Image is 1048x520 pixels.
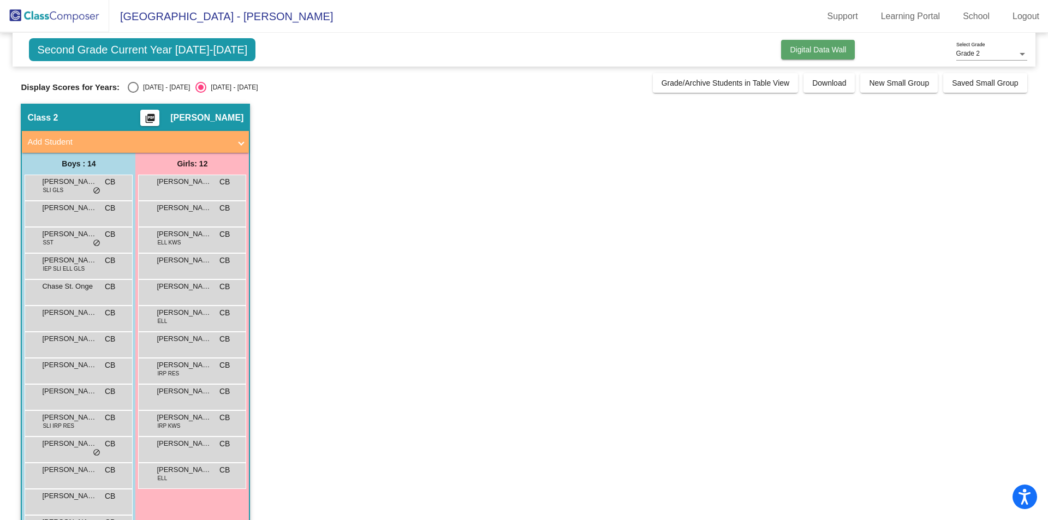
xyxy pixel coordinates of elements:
[42,360,97,370] span: [PERSON_NAME]
[219,307,230,319] span: CB
[157,176,211,187] span: [PERSON_NAME]
[42,412,97,423] span: [PERSON_NAME]
[105,360,115,371] span: CB
[157,464,211,475] span: [PERSON_NAME]
[872,8,949,25] a: Learning Portal
[803,73,855,93] button: Download
[219,360,230,371] span: CB
[105,386,115,397] span: CB
[219,202,230,214] span: CB
[27,112,58,123] span: Class 2
[105,464,115,476] span: CB
[42,229,97,240] span: [PERSON_NAME]
[943,73,1027,93] button: Saved Small Group
[157,307,211,318] span: [PERSON_NAME]
[109,8,333,25] span: [GEOGRAPHIC_DATA] - [PERSON_NAME]
[42,176,97,187] span: [PERSON_NAME]
[954,8,998,25] a: School
[819,8,867,25] a: Support
[219,464,230,476] span: CB
[157,229,211,240] span: [PERSON_NAME]
[952,79,1018,87] span: Saved Small Group
[29,38,255,61] span: Second Grade Current Year [DATE]-[DATE]
[157,386,211,397] span: [PERSON_NAME]
[157,474,167,482] span: ELL
[27,136,230,148] mat-panel-title: Add Student
[653,73,799,93] button: Grade/Archive Students in Table View
[42,255,97,266] span: [PERSON_NAME]
[105,255,115,266] span: CB
[157,422,180,430] span: IRP KWS
[42,333,97,344] span: [PERSON_NAME]
[219,438,230,450] span: CB
[219,412,230,423] span: CB
[157,281,211,292] span: [PERSON_NAME]
[105,202,115,214] span: CB
[93,239,100,248] span: do_not_disturb_alt
[105,412,115,423] span: CB
[157,317,167,325] span: ELL
[21,82,120,92] span: Display Scores for Years:
[105,491,115,502] span: CB
[139,82,190,92] div: [DATE] - [DATE]
[105,438,115,450] span: CB
[790,45,846,54] span: Digital Data Wall
[157,255,211,266] span: [PERSON_NAME]
[219,176,230,188] span: CB
[219,333,230,345] span: CB
[42,202,97,213] span: [PERSON_NAME]
[42,386,97,397] span: [PERSON_NAME]
[140,110,159,126] button: Print Students Details
[157,438,211,449] span: [PERSON_NAME]
[219,386,230,397] span: CB
[206,82,258,92] div: [DATE] - [DATE]
[105,333,115,345] span: CB
[219,229,230,240] span: CB
[219,255,230,266] span: CB
[128,82,258,93] mat-radio-group: Select an option
[42,491,97,501] span: [PERSON_NAME]
[42,464,97,475] span: [PERSON_NAME]
[43,186,63,194] span: SLI GLS
[43,238,53,247] span: SST
[1004,8,1048,25] a: Logout
[22,131,249,153] mat-expansion-panel-header: Add Student
[43,265,85,273] span: IEP SLI ELL GLS
[105,281,115,292] span: CB
[860,73,938,93] button: New Small Group
[812,79,846,87] span: Download
[781,40,855,59] button: Digital Data Wall
[157,369,179,378] span: IRP RES
[219,281,230,292] span: CB
[157,412,211,423] span: [PERSON_NAME]
[135,153,249,175] div: Girls: 12
[22,153,135,175] div: Boys : 14
[157,333,211,344] span: [PERSON_NAME]
[105,229,115,240] span: CB
[157,238,181,247] span: ELL KWS
[662,79,790,87] span: Grade/Archive Students in Table View
[956,50,980,57] span: Grade 2
[42,438,97,449] span: [PERSON_NAME]
[170,112,243,123] span: [PERSON_NAME]
[42,281,97,292] span: Chase St. Onge
[93,449,100,457] span: do_not_disturb_alt
[144,113,157,128] mat-icon: picture_as_pdf
[105,307,115,319] span: CB
[42,307,97,318] span: [PERSON_NAME]
[43,422,74,430] span: SLI IRP RES
[157,360,211,370] span: [PERSON_NAME]
[869,79,929,87] span: New Small Group
[93,187,100,195] span: do_not_disturb_alt
[157,202,211,213] span: [PERSON_NAME]
[105,176,115,188] span: CB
